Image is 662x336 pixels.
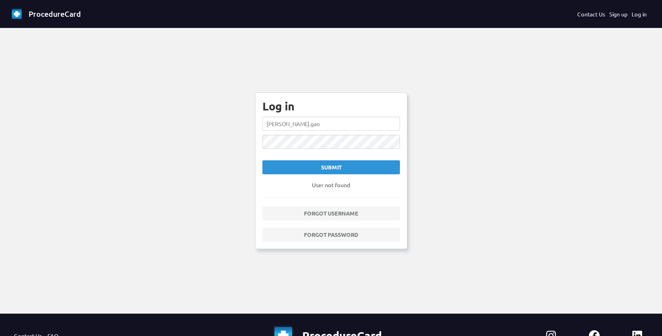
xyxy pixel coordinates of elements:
div: Forgot username [268,209,394,218]
a: Forgot password [262,228,400,242]
a: Contact Us [577,10,605,18]
button: Submit [262,160,400,174]
span: ProcedureCard [29,9,81,19]
p: User not found [262,181,400,189]
a: Sign up [609,10,627,18]
div: Submit [268,163,394,171]
div: Forgot password [268,231,394,239]
input: Username [262,117,400,131]
img: favicon-32x32.png [11,8,22,20]
a: Log in [632,10,647,18]
a: Forgot username [262,206,400,220]
div: Log in [262,100,400,112]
